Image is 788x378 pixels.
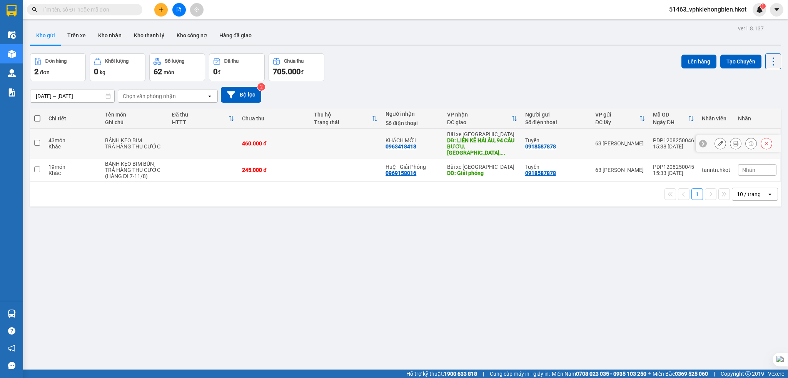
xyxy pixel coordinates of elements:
button: Hàng đã giao [213,26,258,45]
sup: 1 [760,3,766,9]
div: Nhân viên [702,115,730,122]
div: Người gửi [525,112,588,118]
div: DĐ: LIỀN KỀ HẢI ÂU, 94 CẦU BƯƠU, THANH TRÌ, HN [447,137,518,156]
div: BÁNH KẸO BIM [105,137,164,143]
span: 705.000 [273,67,301,76]
div: HTTT [172,119,228,125]
div: 43 món [48,137,97,143]
strong: 0369 525 060 [675,371,708,377]
span: đơn [40,69,50,75]
svg: open [767,191,773,197]
sup: 2 [257,83,265,91]
span: đ [301,69,304,75]
div: Chi tiết [48,115,97,122]
span: notification [8,345,15,352]
div: PDP1208250045 [653,164,694,170]
button: aim [190,3,204,17]
span: message [8,362,15,369]
span: | [714,370,715,378]
div: 0969158016 [386,170,416,176]
img: warehouse-icon [8,69,16,77]
button: Khối lượng0kg [90,53,145,81]
img: warehouse-icon [8,310,16,318]
span: Nhãn [742,167,755,173]
span: aim [194,7,199,12]
button: Kho gửi [30,26,61,45]
div: Ngày ĐH [653,119,688,125]
input: Tìm tên, số ĐT hoặc mã đơn [42,5,133,14]
div: Tuyển [525,164,588,170]
div: Sửa đơn hàng [715,138,726,149]
span: món [164,69,174,75]
span: question-circle [8,327,15,335]
th: Toggle SortBy [591,108,649,129]
button: caret-down [770,3,783,17]
div: Đơn hàng [45,58,67,64]
div: TRẢ HÀNG THU CƯỚC [105,143,164,150]
div: Khác [48,143,97,150]
img: logo-vxr [7,5,17,17]
span: kg [100,69,105,75]
img: solution-icon [8,88,16,97]
div: 19 món [48,164,97,170]
div: Khác [48,170,97,176]
div: 460.000 đ [242,140,306,147]
span: ⚪️ [648,372,651,375]
div: Bãi xe [GEOGRAPHIC_DATA] [447,131,518,137]
div: 10 / trang [737,190,761,198]
div: Trạng thái [314,119,372,125]
img: icon-new-feature [756,6,763,13]
div: Số lượng [165,58,184,64]
div: 0963418418 [386,143,416,150]
span: search [32,7,37,12]
button: 1 [691,188,703,200]
span: 62 [154,67,162,76]
th: Toggle SortBy [310,108,382,129]
svg: open [207,93,213,99]
button: Chưa thu705.000đ [269,53,324,81]
span: 1 [761,3,764,9]
div: Tuyển [525,137,588,143]
div: Nhãn [738,115,776,122]
div: Bãi xe [GEOGRAPHIC_DATA] [447,164,518,170]
button: Đã thu0đ [209,53,265,81]
span: plus [159,7,164,12]
div: Ghi chú [105,119,164,125]
span: Cung cấp máy in - giấy in: [490,370,550,378]
span: copyright [745,371,751,376]
span: đ [217,69,220,75]
div: TRẢ HÀNG THU CƯỚC (HÀNG ĐI 7-11/8) [105,167,164,179]
button: plus [154,3,168,17]
div: Chưa thu [284,58,304,64]
div: KHÁCH MỚI [386,137,439,143]
div: DĐ: Giải phóng [447,170,518,176]
th: Toggle SortBy [168,108,238,129]
button: Kho công nợ [170,26,213,45]
span: file-add [176,7,182,12]
div: Thu hộ [314,112,372,118]
span: caret-down [773,6,780,13]
div: Khối lượng [105,58,129,64]
strong: 0708 023 035 - 0935 103 250 [576,371,646,377]
div: VP nhận [447,112,511,118]
div: Số điện thoại [386,120,439,126]
button: Trên xe [61,26,92,45]
button: Lên hàng [681,55,716,68]
div: Huệ - Giải Phóng [386,164,439,170]
div: Người nhận [386,111,439,117]
div: ĐC lấy [595,119,639,125]
button: Đơn hàng2đơn [30,53,86,81]
span: 2 [34,67,38,76]
button: Kho nhận [92,26,128,45]
span: Miền Nam [552,370,646,378]
div: Đã thu [224,58,239,64]
div: Đã thu [172,112,228,118]
div: Tên món [105,112,164,118]
div: Chọn văn phòng nhận [123,92,176,100]
div: BÁNH KẸO BIM BÚN [105,161,164,167]
div: 0918587878 [525,143,556,150]
img: warehouse-icon [8,31,16,39]
div: 63 [PERSON_NAME] [595,140,645,147]
input: Select a date range. [30,90,114,102]
th: Toggle SortBy [443,108,521,129]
